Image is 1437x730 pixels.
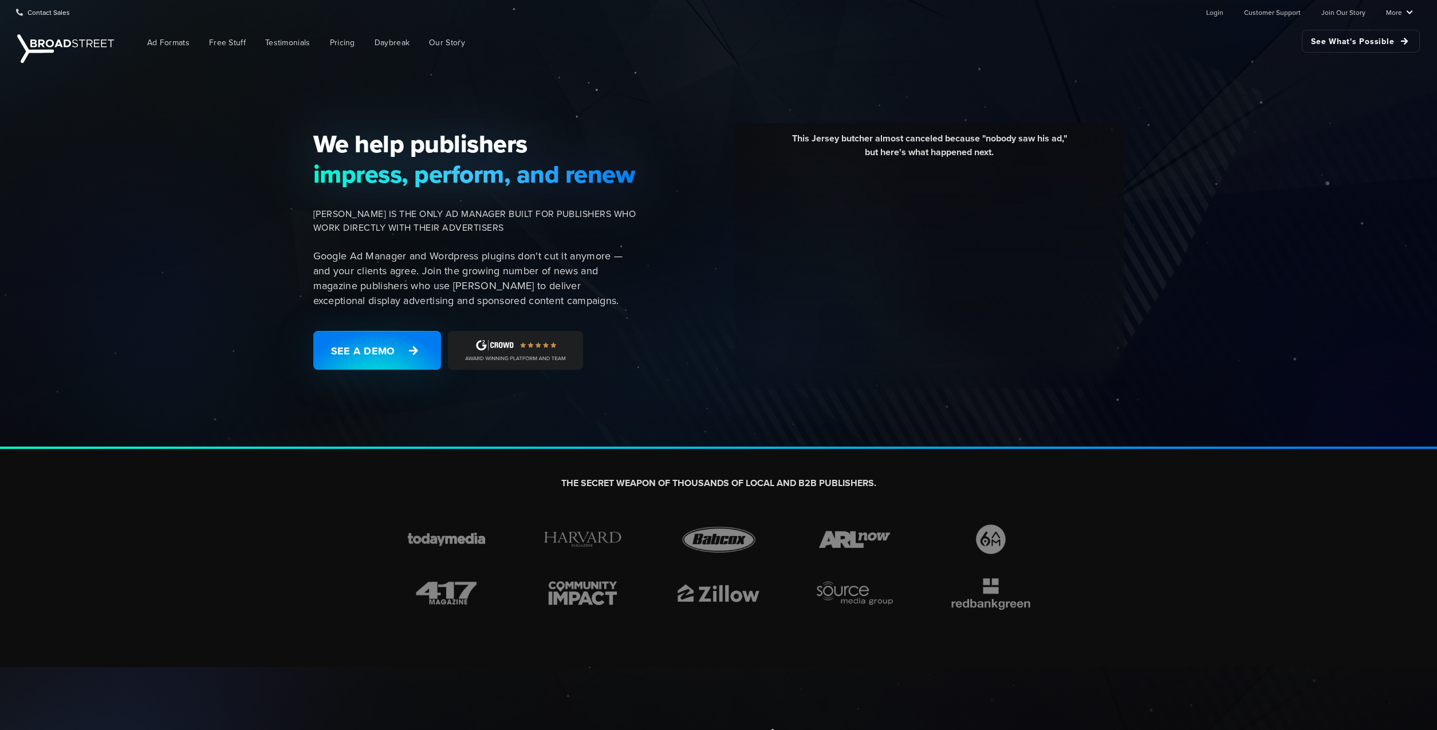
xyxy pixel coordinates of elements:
[420,30,474,56] a: Our Story
[147,37,190,49] span: Ad Formats
[1321,1,1365,23] a: Join Our Story
[1386,1,1413,23] a: More
[535,522,630,557] img: brand-icon
[120,24,1420,61] nav: Main
[1302,30,1420,53] a: See What's Possible
[807,575,902,611] img: brand-icon
[265,37,310,49] span: Testimonials
[375,37,410,49] span: Daybreak
[200,30,254,56] a: Free Stuff
[17,34,114,63] img: Broadstreet | The Ad Manager for Small Publishers
[535,575,630,611] img: brand-icon
[313,248,636,308] p: Google Ad Manager and Wordpress plugins don't cut it anymore — and your clients agree. Join the g...
[399,522,494,557] img: brand-icon
[330,37,355,49] span: Pricing
[313,159,636,189] span: impress, perform, and renew
[321,30,364,56] a: Pricing
[671,522,766,557] img: brand-icon
[1244,1,1301,23] a: Customer Support
[399,575,494,611] img: brand-icon
[743,132,1116,168] div: This Jersey butcher almost canceled because "nobody saw his ad," but here's what happened next.
[313,331,441,370] a: See a Demo
[16,1,70,23] a: Contact Sales
[366,30,418,56] a: Daybreak
[257,30,319,56] a: Testimonials
[1206,1,1223,23] a: Login
[209,37,246,49] span: Free Stuff
[399,478,1038,490] h2: THE SECRET WEAPON OF THOUSANDS OF LOCAL AND B2B PUBLISHERS.
[807,522,902,557] img: brand-icon
[943,522,1038,557] img: brand-icon
[313,129,636,159] span: We help publishers
[429,37,465,49] span: Our Story
[313,207,636,235] span: [PERSON_NAME] IS THE ONLY AD MANAGER BUILT FOR PUBLISHERS WHO WORK DIRECTLY WITH THEIR ADVERTISERS
[943,575,1038,611] img: brand-icon
[671,575,766,611] img: brand-icon
[139,30,198,56] a: Ad Formats
[743,168,1116,377] iframe: YouTube video player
